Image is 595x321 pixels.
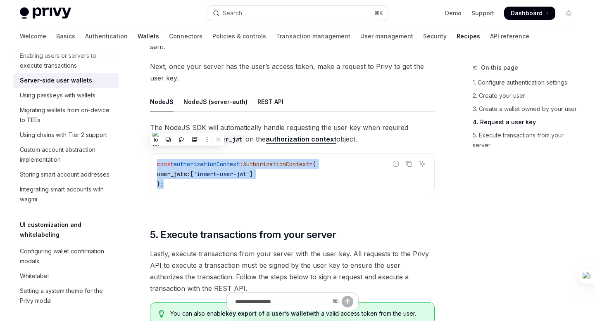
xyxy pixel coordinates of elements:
div: Configuring wallet confirmation modals [20,246,114,266]
span: Lastly, execute transactions from your server with the user key. All requests to the Privy API to... [150,248,435,294]
a: Policies & controls [212,26,266,46]
a: authorization context [266,135,336,144]
button: Copy the contents from the code block [404,158,414,169]
code: user_jwt [212,135,245,144]
a: Whitelabel [13,269,119,283]
span: Dashboard [511,9,543,17]
a: Support [471,9,494,17]
a: Setting a system theme for the Privy modal [13,283,119,308]
button: Send message [342,296,353,307]
div: Server-side user wallets [20,76,92,85]
a: Server-side user wallets [13,73,119,88]
a: Recipes [457,26,480,46]
div: Search... [223,8,246,18]
div: REST API [257,92,283,111]
a: Demo [445,9,462,17]
span: ] [250,170,253,178]
a: 3. Create a wallet owned by your user [473,102,582,116]
div: Enabling users or servers to execute transactions [20,51,114,71]
span: The NodeJS SDK will automatically handle requesting the user key when required whenever you set a... [150,122,435,145]
div: Using chains with Tier 2 support [20,130,107,140]
div: Migrating wallets from on-device to TEEs [20,105,114,125]
a: Wallets [138,26,159,46]
h5: UI customization and whitelabeling [20,220,119,240]
div: Custom account abstraction implementation [20,145,114,165]
a: Enabling users or servers to execute transactions [13,48,119,73]
span: = [309,160,312,168]
div: NodeJS (server-auth) [183,92,248,111]
img: light logo [20,7,71,19]
a: Migrating wallets from on-device to TEEs [13,103,119,127]
a: Basics [56,26,75,46]
span: 5. Execute transactions from your server [150,228,336,241]
a: User management [360,26,413,46]
button: Open search [207,6,388,21]
a: Storing smart account addresses [13,167,119,182]
button: Report incorrect code [390,158,401,169]
button: Ask AI [417,158,428,169]
a: Welcome [20,26,46,46]
a: Custom account abstraction implementation [13,142,119,167]
span: [ [190,170,193,178]
a: Transaction management [276,26,350,46]
span: Next, once your server has the user’s access token, make a request to Privy to get the user key. [150,61,435,84]
a: 1. Configure authentication settings [473,76,582,89]
div: Storing smart account addresses [20,170,109,179]
a: Security [423,26,447,46]
a: 5. Execute transactions from your server [473,129,582,152]
span: const [157,160,174,168]
span: : [240,160,243,168]
a: Using passkeys with wallets [13,88,119,103]
a: API reference [490,26,529,46]
span: ⌘ K [374,10,383,17]
a: Configuring wallet confirmation modals [13,244,119,269]
div: NodeJS [150,92,174,111]
div: Setting a system theme for the Privy modal [20,286,114,306]
div: Using passkeys with wallets [20,90,95,100]
span: { [312,160,316,168]
button: Toggle dark mode [562,7,575,20]
a: Authentication [85,26,128,46]
a: Connectors [169,26,202,46]
span: }; [157,180,164,188]
a: Integrating smart accounts with wagmi [13,182,119,207]
span: 'insert-user-jwt' [193,170,250,178]
span: authorizationContext [174,160,240,168]
div: Whitelabel [20,271,49,281]
a: 2. Create your user [473,89,582,102]
a: 4. Request a user key [473,116,582,129]
a: Dashboard [504,7,555,20]
span: On this page [481,63,518,73]
a: Using chains with Tier 2 support [13,127,119,142]
span: user_jwts: [157,170,190,178]
span: AuthorizationContext [243,160,309,168]
div: Integrating smart accounts with wagmi [20,184,114,204]
input: Ask a question... [235,293,329,311]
